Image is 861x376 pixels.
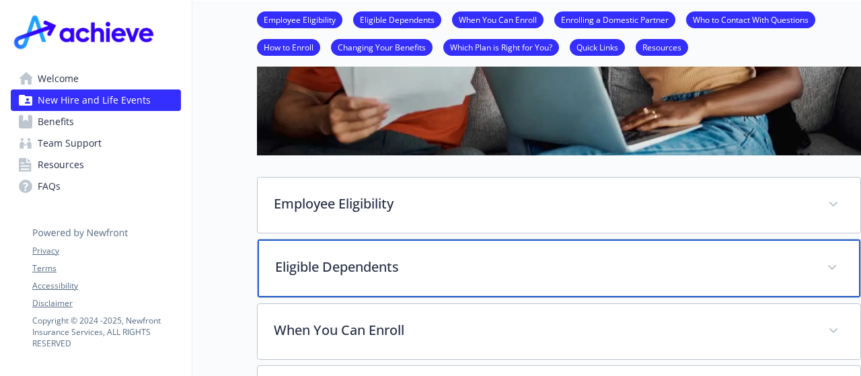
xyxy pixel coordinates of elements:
[11,133,181,154] a: Team Support
[38,176,61,197] span: FAQs
[353,13,441,26] a: Eligible Dependents
[258,178,860,233] div: Employee Eligibility
[32,315,180,349] p: Copyright © 2024 - 2025 , Newfront Insurance Services, ALL RIGHTS RESERVED
[554,13,675,26] a: Enrolling a Domestic Partner
[258,239,860,297] div: Eligible Dependents
[38,111,74,133] span: Benefits
[686,13,815,26] a: Who to Contact With Questions
[32,245,180,257] a: Privacy
[331,40,433,53] a: Changing Your Benefits
[32,262,180,274] a: Terms
[257,13,342,26] a: Employee Eligibility
[11,68,181,89] a: Welcome
[38,89,151,111] span: New Hire and Life Events
[636,40,688,53] a: Resources
[38,68,79,89] span: Welcome
[570,40,625,53] a: Quick Links
[258,304,860,359] div: When You Can Enroll
[274,320,812,340] p: When You Can Enroll
[32,280,180,292] a: Accessibility
[38,154,84,176] span: Resources
[11,154,181,176] a: Resources
[11,111,181,133] a: Benefits
[11,176,181,197] a: FAQs
[257,40,320,53] a: How to Enroll
[275,257,811,277] p: Eligible Dependents
[443,40,559,53] a: Which Plan is Right for You?
[452,13,544,26] a: When You Can Enroll
[274,194,812,214] p: Employee Eligibility
[38,133,102,154] span: Team Support
[32,297,180,309] a: Disclaimer
[11,89,181,111] a: New Hire and Life Events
